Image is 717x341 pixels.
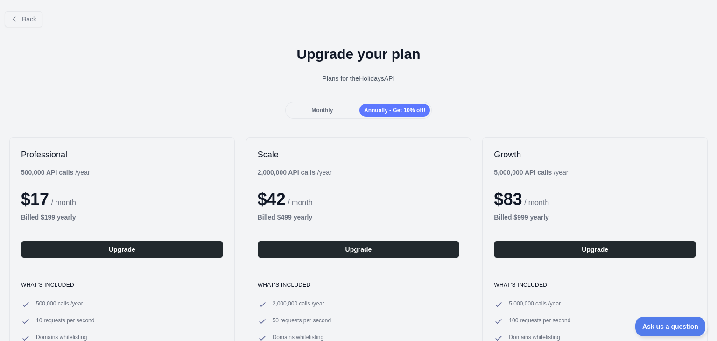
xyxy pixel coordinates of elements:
b: 5,000,000 API calls [494,169,552,176]
h2: Scale [258,149,460,160]
b: 2,000,000 API calls [258,169,316,176]
div: / year [258,168,332,177]
div: / year [494,168,568,177]
h2: Growth [494,149,696,160]
iframe: Toggle Customer Support [635,317,708,336]
span: $ 83 [494,190,522,209]
span: $ 42 [258,190,286,209]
